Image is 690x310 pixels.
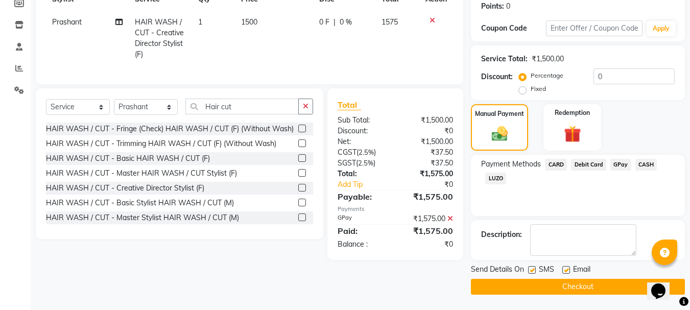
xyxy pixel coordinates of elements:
[481,71,513,82] div: Discount:
[555,108,590,117] label: Redemption
[531,84,546,93] label: Fixed
[481,23,545,34] div: Coupon Code
[338,158,356,168] span: SGST
[334,17,336,28] span: |
[531,71,563,80] label: Percentage
[506,1,510,12] div: 0
[573,264,590,277] span: Email
[330,225,395,237] div: Paid:
[635,159,657,171] span: CASH
[395,147,461,158] div: ₹37.50
[407,179,461,190] div: ₹0
[330,147,395,158] div: ( )
[330,158,395,169] div: ( )
[481,159,541,170] span: Payment Methods
[358,159,373,167] span: 2.5%
[330,190,395,203] div: Payable:
[46,212,239,223] div: HAIR WASH / CUT - Master Stylist HAIR WASH / CUT (M)
[532,54,564,64] div: ₹1,500.00
[475,109,524,118] label: Manual Payment
[395,225,461,237] div: ₹1,575.00
[52,17,82,27] span: Prashant
[241,17,257,27] span: 1500
[46,138,276,149] div: HAIR WASH / CUT - Trimming HAIR WASH / CUT (F) (Without Wash)
[330,239,395,250] div: Balance :
[647,269,680,300] iframe: chat widget
[610,159,631,171] span: GPay
[359,148,374,156] span: 2.5%
[338,205,453,213] div: Payments
[340,17,352,28] span: 0 %
[571,159,606,171] span: Debit Card
[330,213,395,224] div: GPay
[487,125,513,143] img: _cash.svg
[395,239,461,250] div: ₹0
[319,17,329,28] span: 0 F
[395,158,461,169] div: ₹37.50
[338,148,356,157] span: CGST
[338,100,361,110] span: Total
[395,213,461,224] div: ₹1,575.00
[382,17,398,27] span: 1575
[198,17,202,27] span: 1
[330,115,395,126] div: Sub Total:
[395,169,461,179] div: ₹1,575.00
[481,54,528,64] div: Service Total:
[545,159,567,171] span: CARD
[559,124,586,145] img: _gift.svg
[539,264,554,277] span: SMS
[647,21,676,36] button: Apply
[546,20,643,36] input: Enter Offer / Coupon Code
[330,136,395,147] div: Net:
[395,115,461,126] div: ₹1,500.00
[46,183,204,194] div: HAIR WASH / CUT - Creative Director Stylist (F)
[330,169,395,179] div: Total:
[485,173,506,184] span: LUZO
[135,17,184,59] span: HAIR WASH / CUT - Creative Director Stylist (F)
[481,1,504,12] div: Points:
[330,179,406,190] a: Add Tip
[330,126,395,136] div: Discount:
[185,99,299,114] input: Search or Scan
[46,124,294,134] div: HAIR WASH / CUT - Fringe (Check) HAIR WASH / CUT (F) (Without Wash)
[471,264,524,277] span: Send Details On
[46,168,237,179] div: HAIR WASH / CUT - Master HAIR WASH / CUT Stylist (F)
[46,198,234,208] div: HAIR WASH / CUT - Basic Stylist HAIR WASH / CUT (M)
[471,279,685,295] button: Checkout
[395,190,461,203] div: ₹1,575.00
[395,136,461,147] div: ₹1,500.00
[395,126,461,136] div: ₹0
[481,229,522,240] div: Description:
[46,153,210,164] div: HAIR WASH / CUT - Basic HAIR WASH / CUT (F)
